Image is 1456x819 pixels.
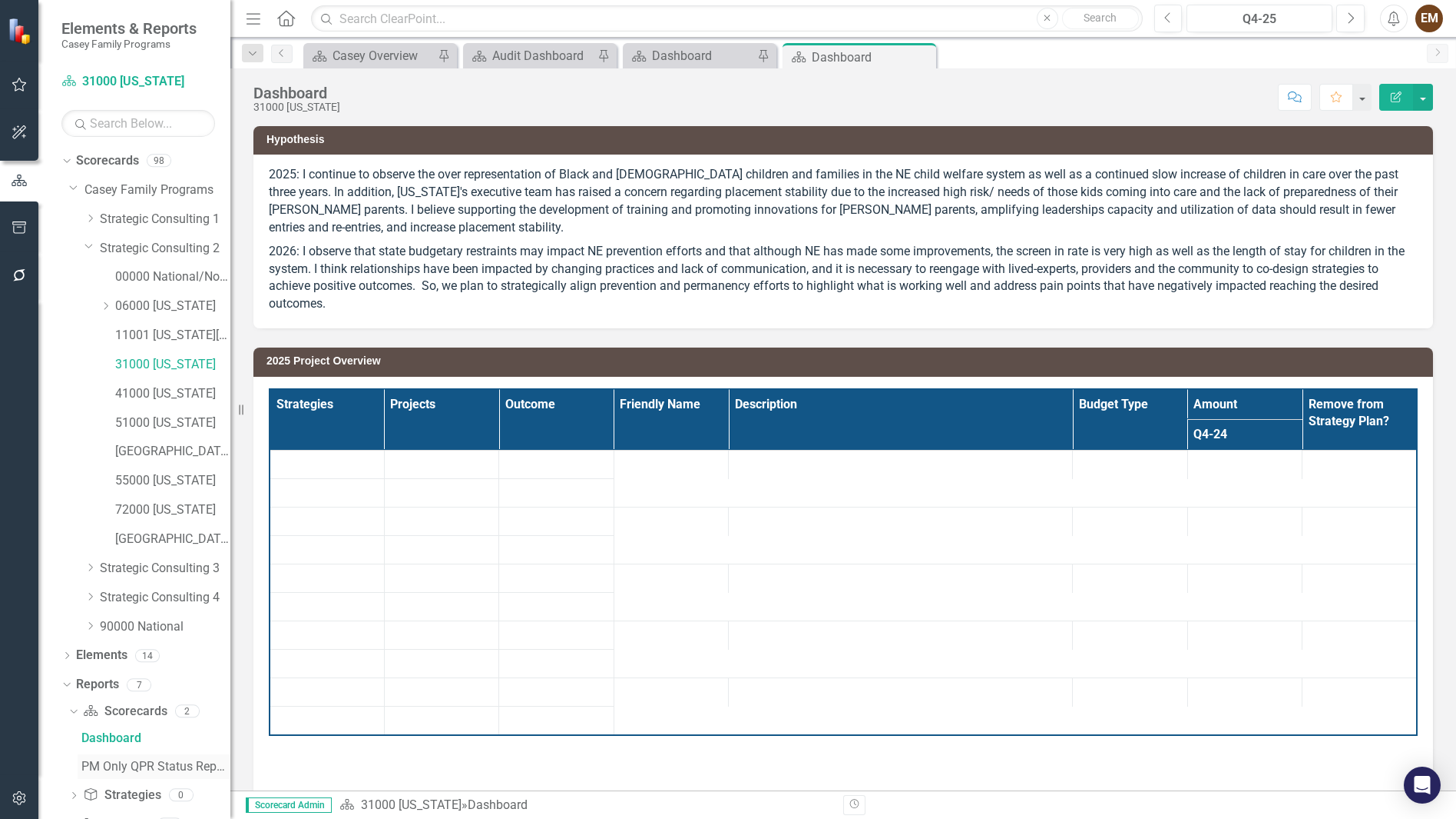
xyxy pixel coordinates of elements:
[100,211,230,228] a: Strategic Consulting 1
[61,19,197,38] span: Elements & Reports
[627,46,753,65] a: Dashboard
[76,647,127,664] a: Elements
[652,46,753,65] div: Dashboard
[1404,767,1441,804] div: Open Intercom Messenger
[115,327,230,345] a: 11001 [US_STATE][GEOGRAPHIC_DATA]
[307,46,434,65] a: Casey Overview
[1084,12,1117,24] span: Search
[115,356,230,374] a: 31000 [US_STATE]
[100,240,230,258] a: Strategic Consulting 2
[100,589,230,607] a: Strategic Consulting 4
[253,85,340,102] div: Dashboard
[269,240,1418,313] p: 2026: I observe that state budgetary restraints may impact NE prevention efforts and that althoug...
[492,46,594,65] div: Audit Dashboard
[266,134,1425,145] h3: Hypothesis
[100,618,230,636] a: 90000 National
[115,414,230,432] a: 51000 [US_STATE]
[115,298,230,315] a: 06000 [US_STATE]
[78,726,230,751] a: Dashboard
[61,110,215,137] input: Search Below...
[266,355,1425,367] h3: 2025 Project Overview
[1192,10,1327,28] div: Q4-25
[81,760,230,774] div: PM Only QPR Status Report
[361,797,462,812] a: 31000 [US_STATE]
[100,560,230,578] a: Strategic Consulting 3
[115,531,230,548] a: [GEOGRAPHIC_DATA]
[175,705,200,718] div: 2
[169,789,194,802] div: 0
[127,678,151,691] div: 7
[83,703,167,721] a: Scorecards
[115,385,230,403] a: 41000 [US_STATE]
[61,38,197,50] small: Casey Family Programs
[1415,5,1443,32] button: EM
[76,676,119,694] a: Reports
[1186,5,1332,32] button: Q4-25
[468,797,528,812] div: Dashboard
[81,731,230,745] div: Dashboard
[8,17,35,44] img: ClearPoint Strategy
[84,181,230,199] a: Casey Family Programs
[115,501,230,519] a: 72000 [US_STATE]
[246,797,332,813] span: Scorecard Admin
[115,472,230,490] a: 55000 [US_STATE]
[135,649,160,662] div: 14
[83,787,160,804] a: Strategies
[269,166,1418,239] p: 2025: I continue to observe the over representation of Black and [DEMOGRAPHIC_DATA] children and ...
[467,46,594,65] a: Audit Dashboard
[78,754,230,779] a: PM Only QPR Status Report
[76,152,139,170] a: Scorecards
[1062,8,1139,29] button: Search
[812,48,932,67] div: Dashboard
[115,268,230,286] a: 00000 National/No Jurisdiction (SC2)
[115,443,230,461] a: [GEOGRAPHIC_DATA][US_STATE]
[61,73,215,91] a: 31000 [US_STATE]
[311,5,1142,32] input: Search ClearPoint...
[333,46,434,65] div: Casey Overview
[147,155,171,168] div: 98
[339,797,832,814] div: »
[253,102,340,113] div: 31000 [US_STATE]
